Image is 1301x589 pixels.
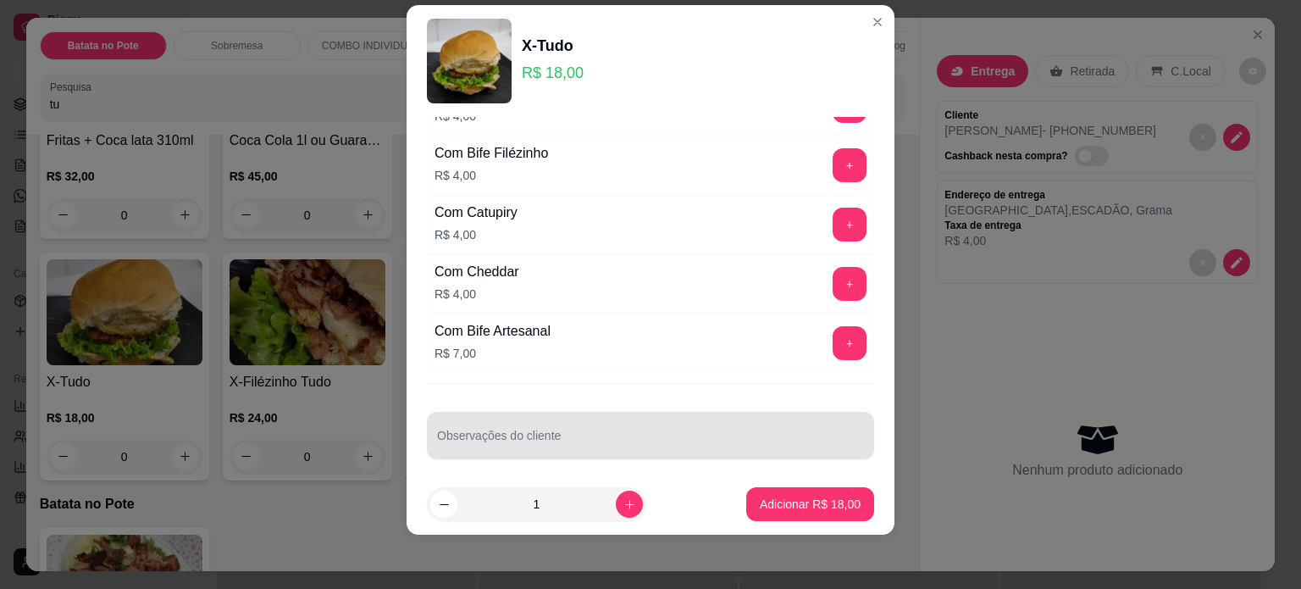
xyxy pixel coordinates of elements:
[746,487,874,521] button: Adicionar R$ 18,00
[833,326,866,360] button: add
[435,286,519,303] p: R$ 4,00
[437,434,864,451] input: Observações do cliente
[522,61,584,85] p: R$ 18,00
[864,8,891,36] button: Close
[522,34,584,58] div: X-Tudo
[435,226,518,243] p: R$ 4,00
[427,19,512,103] img: product-image
[833,267,866,301] button: add
[616,491,643,518] button: increase-product-quantity
[760,496,861,513] p: Adicionar R$ 18,00
[435,167,548,184] p: R$ 4,00
[833,148,866,182] button: add
[435,203,518,223] div: Com Catupiry
[435,143,548,164] div: Com Bife Filézinho
[435,262,519,282] div: Com Cheddar
[833,208,866,242] button: add
[435,345,551,362] p: R$ 7,00
[435,321,551,342] div: Com Bife Artesanal
[430,491,457,518] button: decrease-product-quantity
